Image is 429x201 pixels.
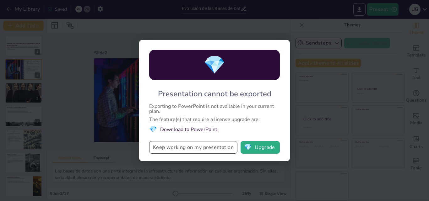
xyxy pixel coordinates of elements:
span: diamond [149,125,157,134]
button: Keep working on my presentation [149,141,237,154]
div: Presentation cannot be exported [158,89,271,99]
span: diamond [244,144,252,151]
div: The feature(s) that require a license upgrade are: [149,117,280,122]
div: Exporting to PowerPoint is not available in your current plan. [149,104,280,114]
li: Download to PowerPoint [149,125,280,134]
button: diamondUpgrade [241,141,280,154]
span: diamond [204,53,225,77]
